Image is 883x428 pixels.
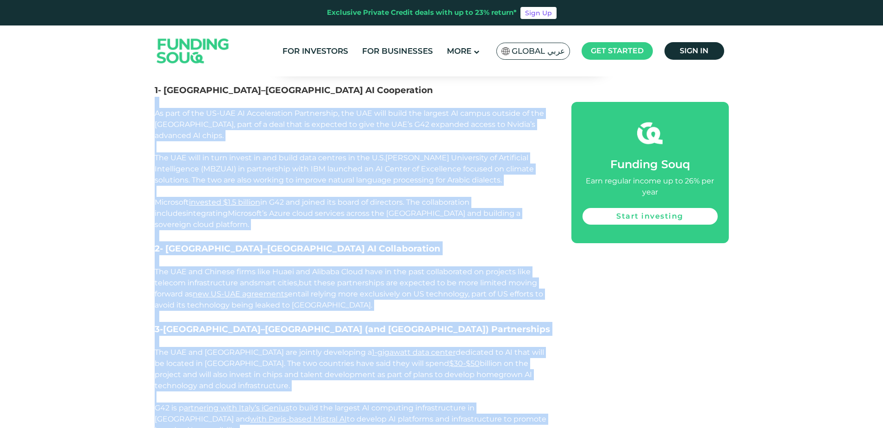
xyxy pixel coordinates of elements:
[155,109,544,162] span: e UAE will build the largest AI campus outside of the [GEOGRAPHIC_DATA], part of a deal that is e...
[148,28,238,75] img: Logo
[155,153,534,184] span: [PERSON_NAME] University of Artificial Intelligence (MBZUAI) in partnership with IBM launched an ...
[155,267,543,309] span: The UAE and Chinese firms like Huaei and Alibaba Cloud have in the past collaborated on projects ...
[250,415,347,423] a: with Paris-based Mistral AI
[163,324,550,334] span: [GEOGRAPHIC_DATA]–[GEOGRAPHIC_DATA] (and [GEOGRAPHIC_DATA]) Partnerships
[189,198,260,207] a: invested $1.5 billion
[254,278,299,287] span: smart cities,
[193,290,288,298] a: new US-UAE agreements
[447,46,471,56] span: More
[327,7,517,18] div: Exclusive Private Credit deals with up to 23% return*
[591,46,644,55] span: Get started
[582,176,718,198] div: Earn regular income up to 26% per year
[155,324,163,334] span: 3-
[155,85,433,95] span: 1- [GEOGRAPHIC_DATA]–[GEOGRAPHIC_DATA] AI Cooperation
[155,243,440,254] span: 2- [GEOGRAPHIC_DATA]–[GEOGRAPHIC_DATA] AI Collaboration
[637,120,663,146] img: fsicon
[155,348,544,390] span: The UAE and [GEOGRAPHIC_DATA] are jointly developing a dedicated to AI that will be located in [G...
[372,348,456,357] a: 1-gigawatt data center
[664,42,724,60] a: Sign in
[610,157,690,171] span: Funding Souq
[360,44,435,59] a: For Businesses
[582,208,718,225] a: Start investing
[155,198,520,229] span: Microsoft in G42 and joined its board of directors. The collaboration includes Microsoft’s Azure ...
[155,109,544,162] span: As part of the US-UAE AI Acceleration Partnership, th
[520,7,557,19] a: Sign Up
[186,209,228,218] span: integrating
[680,46,708,55] span: Sign in
[280,44,351,59] a: For Investors
[449,359,480,368] a: $30-$50
[512,46,565,57] span: Global عربي
[184,403,289,412] a: artnering with Italy’s iGenius
[501,47,510,55] img: SA Flag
